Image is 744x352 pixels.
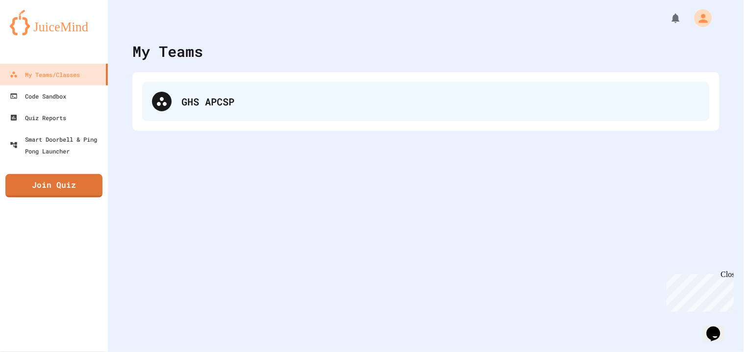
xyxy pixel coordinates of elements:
[4,4,68,62] div: Chat with us now!Close
[132,40,203,62] div: My Teams
[10,133,104,157] div: Smart Doorbell & Ping Pong Launcher
[142,82,710,121] div: GHS APCSP
[10,90,66,102] div: Code Sandbox
[10,69,80,80] div: My Teams/Classes
[181,94,700,109] div: GHS APCSP
[703,313,734,342] iframe: chat widget
[663,270,734,312] iframe: chat widget
[684,7,715,29] div: My Account
[10,112,66,124] div: Quiz Reports
[652,10,684,26] div: My Notifications
[10,10,98,35] img: logo-orange.svg
[5,174,103,198] a: Join Quiz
